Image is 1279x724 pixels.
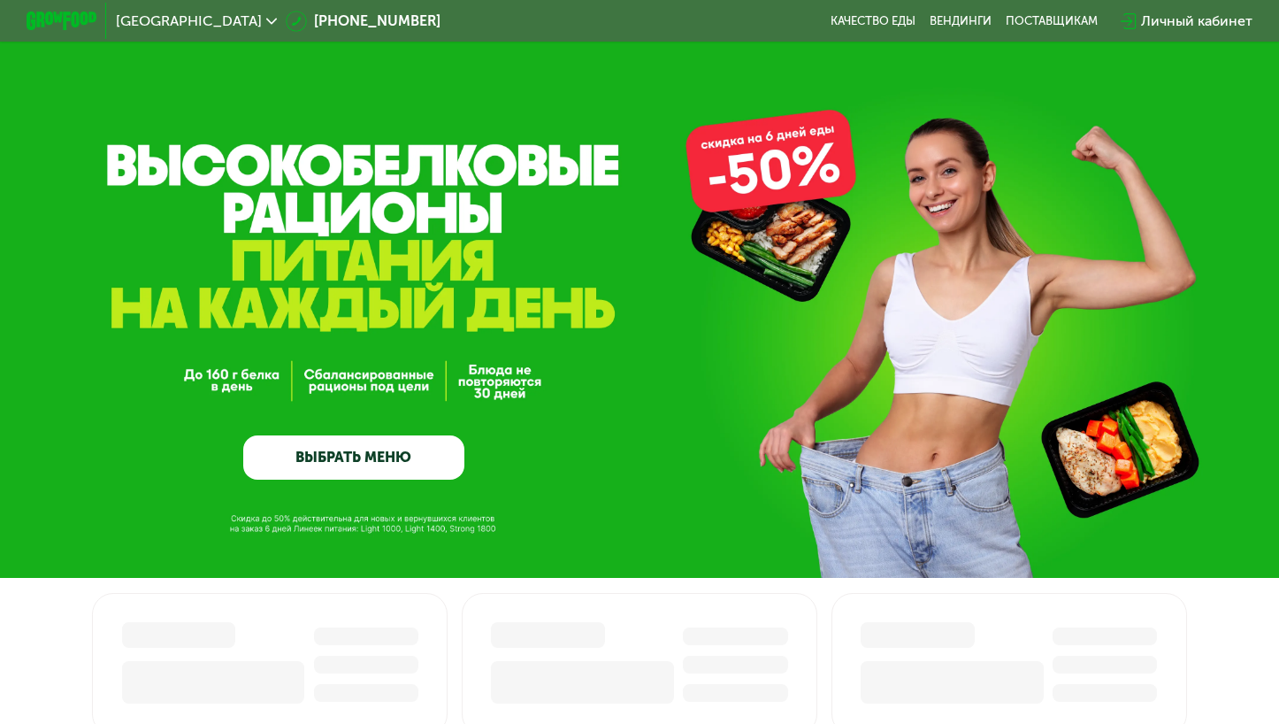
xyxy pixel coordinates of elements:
[243,435,464,480] a: ВЫБРАТЬ МЕНЮ
[930,14,992,28] a: Вендинги
[116,14,262,28] span: [GEOGRAPHIC_DATA]
[1006,14,1098,28] div: поставщикам
[1141,11,1252,32] div: Личный кабинет
[286,11,440,32] a: [PHONE_NUMBER]
[831,14,915,28] a: Качество еды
